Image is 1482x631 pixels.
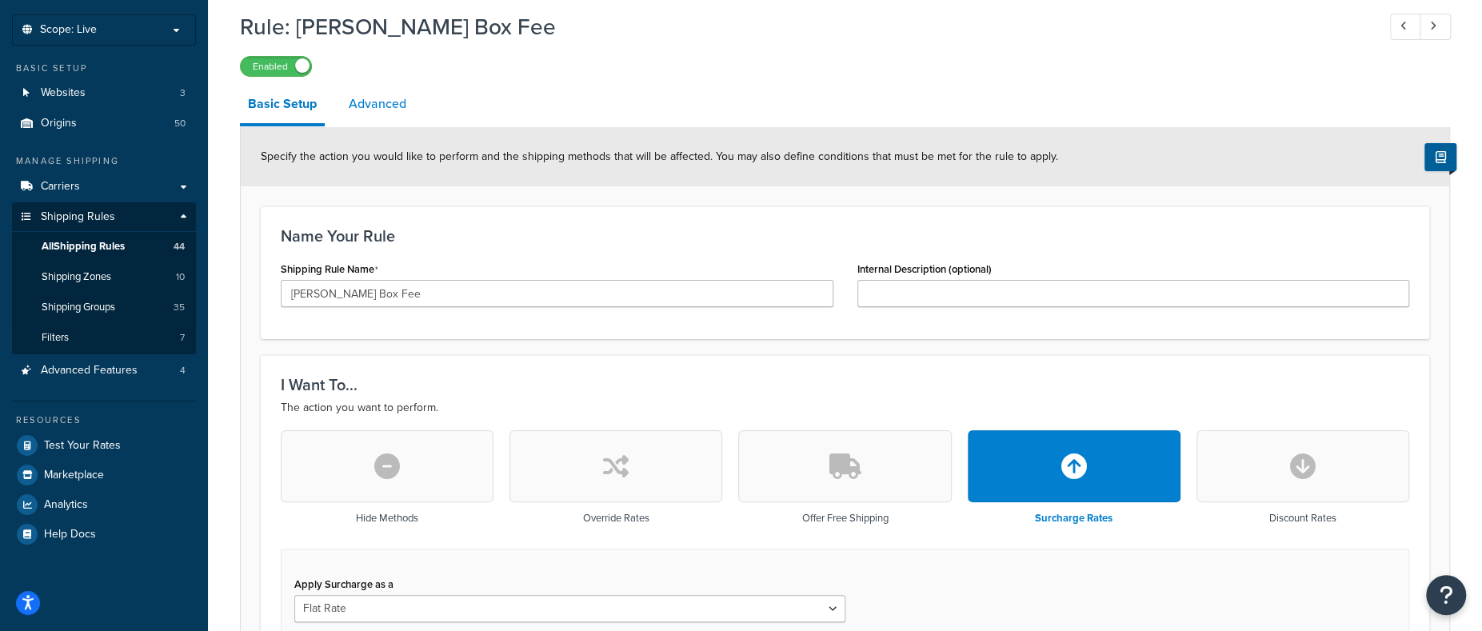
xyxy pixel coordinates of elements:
[240,85,325,126] a: Basic Setup
[12,154,196,168] div: Manage Shipping
[12,323,196,353] a: Filters7
[12,461,196,489] a: Marketplace
[12,109,196,138] a: Origins50
[583,513,649,524] h3: Override Rates
[44,498,88,512] span: Analytics
[41,86,86,100] span: Websites
[174,301,185,314] span: 35
[1390,14,1421,40] a: Previous Record
[12,356,196,385] a: Advanced Features4
[1035,513,1112,524] h3: Surcharge Rates
[41,180,80,194] span: Carriers
[174,117,186,130] span: 50
[281,263,378,276] label: Shipping Rule Name
[41,364,138,377] span: Advanced Features
[42,270,111,284] span: Shipping Zones
[12,202,196,232] a: Shipping Rules
[12,520,196,549] a: Help Docs
[281,376,1409,393] h3: I Want To...
[44,439,121,453] span: Test Your Rates
[12,232,196,262] a: AllShipping Rules44
[42,301,115,314] span: Shipping Groups
[12,323,196,353] li: Filters
[42,331,69,345] span: Filters
[801,513,888,524] h3: Offer Free Shipping
[174,240,185,254] span: 44
[1424,143,1456,171] button: Show Help Docs
[12,293,196,322] li: Shipping Groups
[12,172,196,202] a: Carriers
[12,78,196,108] a: Websites3
[12,262,196,292] li: Shipping Zones
[12,78,196,108] li: Websites
[240,11,1360,42] h1: Rule: [PERSON_NAME] Box Fee
[180,86,186,100] span: 3
[180,331,185,345] span: 7
[42,240,125,254] span: All Shipping Rules
[341,85,414,123] a: Advanced
[12,202,196,354] li: Shipping Rules
[180,364,186,377] span: 4
[12,413,196,427] div: Resources
[12,356,196,385] li: Advanced Features
[12,262,196,292] a: Shipping Zones10
[12,62,196,75] div: Basic Setup
[1269,513,1336,524] h3: Discount Rates
[41,117,77,130] span: Origins
[12,490,196,519] a: Analytics
[44,469,104,482] span: Marketplace
[40,23,97,37] span: Scope: Live
[41,210,115,224] span: Shipping Rules
[12,109,196,138] li: Origins
[176,270,185,284] span: 10
[281,398,1409,417] p: The action you want to perform.
[261,148,1058,165] span: Specify the action you would like to perform and the shipping methods that will be affected. You ...
[356,513,418,524] h3: Hide Methods
[241,57,311,76] label: Enabled
[857,263,992,275] label: Internal Description (optional)
[281,227,1409,245] h3: Name Your Rule
[1420,14,1451,40] a: Next Record
[294,578,393,590] label: Apply Surcharge as a
[12,431,196,460] a: Test Your Rates
[44,528,96,541] span: Help Docs
[1426,575,1466,615] button: Open Resource Center
[12,293,196,322] a: Shipping Groups35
